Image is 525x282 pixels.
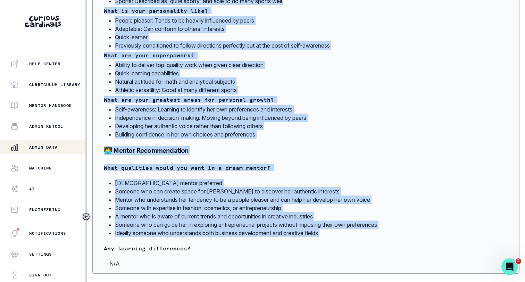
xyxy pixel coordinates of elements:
[516,258,521,264] span: 2
[104,8,508,14] p: What is your personality like?
[115,179,508,187] li: [DEMOGRAPHIC_DATA] mentor preferred
[115,204,508,212] li: Someone with expertise in fashion, cosmetics, or entrepreneurship
[29,186,35,192] p: AI
[109,259,508,268] p: N/A
[29,103,72,108] p: Mentor Handbook
[115,105,508,114] li: Self-awareness: Learning to identify her own preferences and interests
[115,187,508,196] li: Someone who can create space for [PERSON_NAME] to discover her authentic interests
[104,246,508,251] p: Any learning differences?
[29,124,63,129] p: Admin Retool
[115,122,508,130] li: Developing her authentic voice rather than following others
[25,16,61,27] img: Curious Cardinals Logo
[115,16,508,25] li: People pleaser: Tends to be heavily influenced by peers
[115,212,508,221] li: A mentor who is aware of current trends and opportunities in creative industries
[115,229,508,237] li: Ideally someone who understands both business development and creative fields
[104,165,508,171] p: What qualities would you want in a dream mentor?
[29,207,60,213] p: Engineering
[29,251,52,257] p: Settings
[115,33,508,41] li: Quick learner
[115,221,508,229] li: Someone who can guide her in exploring entrepreneurial projects without imposing their own prefer...
[115,77,508,86] li: Natural aptitude for math and analytical subjects
[115,61,508,69] li: Ability to deliver top-quality work when given clear direction
[29,144,58,150] p: Admin Data
[501,258,518,275] iframe: Intercom live chat
[115,130,508,139] li: Building confidence in her own choices and preferences
[115,25,508,33] li: Adaptable: Can conform to others' interests
[29,61,60,67] p: Help Center
[104,52,508,58] p: What are your superpowers?
[115,69,508,77] li: Quick learning capabilities
[115,41,508,50] li: Previously conditioned to follow directions perfectly but at the cost of self-awareness
[104,97,508,102] p: What are your greatest areas for personal growth?
[115,86,508,94] li: Athletic versatility: Good at many different sports
[115,196,508,204] li: Mentor who understands her tendency to be a people pleaser and can help her develop her own voice
[104,147,508,154] p: 🧑‍💻 Mentor Recommendation
[29,231,66,236] p: Notifications
[29,82,81,88] p: Curriculum Library
[29,165,52,171] p: Matching
[82,212,91,221] button: Toggle sidebar
[29,272,52,278] p: Sign Out
[115,114,508,122] li: Independence in decision-making: Moving beyond being influenced by peers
